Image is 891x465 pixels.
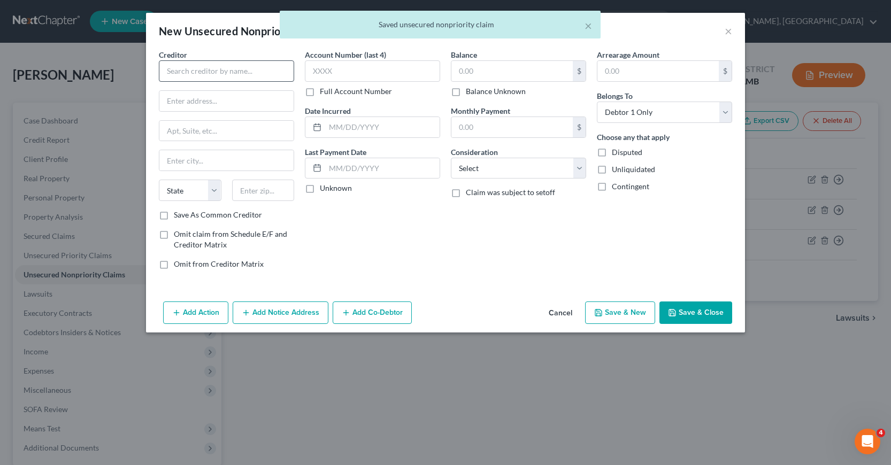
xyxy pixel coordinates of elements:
div: $ [573,117,586,137]
div: Saved unsecured nonpriority claim [288,19,592,30]
label: Consideration [451,146,498,158]
button: × [585,19,592,32]
label: Date Incurred [305,105,351,117]
input: MM/DD/YYYY [325,158,440,179]
span: Disputed [612,148,642,157]
input: 0.00 [597,61,719,81]
label: Save As Common Creditor [174,210,262,220]
input: Enter zip... [232,180,295,201]
span: 4 [877,429,885,437]
span: Contingent [612,182,649,191]
input: MM/DD/YYYY [325,117,440,137]
span: Belongs To [597,91,633,100]
button: Cancel [540,303,581,324]
label: Choose any that apply [597,131,670,143]
label: Balance Unknown [466,86,526,97]
input: 0.00 [451,117,573,137]
button: Add Co-Debtor [333,301,412,324]
input: Enter address... [159,91,294,111]
label: Last Payment Date [305,146,366,158]
input: Apt, Suite, etc... [159,121,294,141]
span: Unliquidated [612,165,655,174]
span: Claim was subject to setoff [466,188,555,197]
div: $ [573,61,586,81]
input: XXXX [305,60,440,82]
span: Omit claim from Schedule E/F and Creditor Matrix [174,229,287,249]
div: $ [719,61,732,81]
label: Full Account Number [320,86,392,97]
label: Arrearage Amount [597,49,659,60]
label: Account Number (last 4) [305,49,386,60]
input: Enter city... [159,150,294,170]
span: Omit from Creditor Matrix [174,259,264,268]
input: 0.00 [451,61,573,81]
iframe: Intercom live chat [855,429,880,454]
button: Add Action [163,301,228,324]
label: Unknown [320,183,352,193]
button: Save & New [585,301,655,324]
button: Add Notice Address [233,301,328,324]
input: Search creditor by name... [159,60,294,82]
label: Monthly Payment [451,105,510,117]
label: Balance [451,49,477,60]
span: Creditor [159,50,187,59]
button: Save & Close [659,301,732,324]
